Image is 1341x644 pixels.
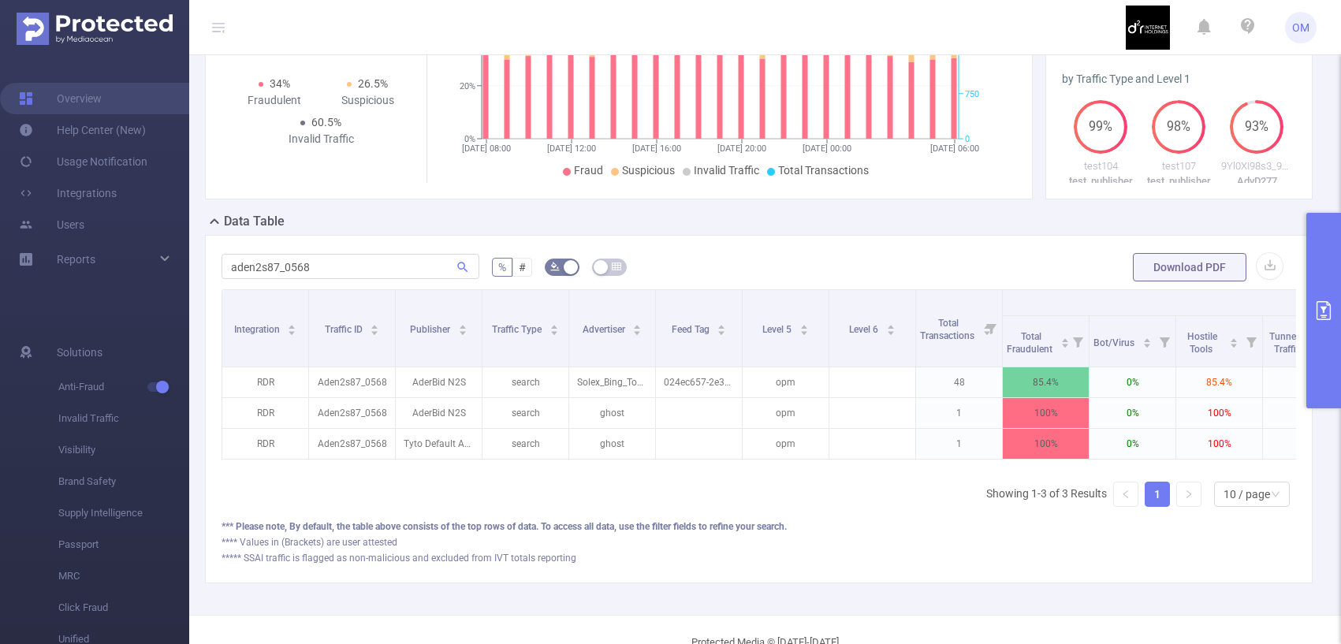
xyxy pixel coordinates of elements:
tspan: 0 [965,134,970,144]
tspan: [DATE] 20:00 [717,143,766,154]
span: Level 5 [762,324,794,335]
span: Total Transactions [920,318,977,341]
span: Suspicious [622,164,675,177]
i: icon: caret-down [371,329,379,333]
p: 0% [1090,398,1175,428]
div: Sort [549,322,559,332]
span: OM [1292,12,1309,43]
p: Tyto Default Account - unusable [396,429,482,459]
div: Fraudulent [228,92,321,109]
i: icon: caret-down [1230,341,1239,346]
tspan: [DATE] 16:00 [632,143,681,154]
i: Filter menu [1240,316,1262,367]
i: icon: caret-up [717,322,726,327]
span: Integration [234,324,282,335]
a: Users [19,209,84,240]
span: Click Fraud [58,592,189,624]
tspan: [DATE] 00:00 [803,143,851,154]
div: ***** SSAI traffic is flagged as non-malicious and excluded from IVT totals reporting [222,551,1296,565]
h2: Data Table [224,212,285,231]
p: test104 [1062,158,1140,174]
i: Filter menu [980,290,1002,367]
i: icon: bg-colors [550,262,560,271]
i: icon: caret-up [1060,336,1069,341]
div: Sort [370,322,379,332]
img: Protected Media [17,13,173,45]
span: # [519,261,526,274]
i: icon: caret-up [1142,336,1151,341]
button: Download PDF [1133,253,1246,281]
p: RDR [222,398,308,428]
p: Aden2s87_0568 [309,429,395,459]
i: icon: caret-up [288,322,296,327]
p: 100% [1003,429,1089,459]
div: by Traffic Type and Level 1 [1062,71,1296,87]
p: AderBid N2S [396,367,482,397]
p: 024ec657-2e3a-56g81-4aecd7024224_3485 [656,367,742,397]
span: Bot/Virus [1093,337,1137,348]
i: icon: table [612,262,621,271]
tspan: [DATE] 12:00 [547,143,596,154]
span: Fraud [574,164,603,177]
a: Overview [19,83,102,114]
i: icon: left [1121,490,1131,499]
div: Sort [717,322,726,332]
div: Sort [886,322,896,332]
p: 0% [1090,429,1175,459]
a: Reports [57,244,95,275]
div: Suspicious [321,92,414,109]
i: icon: caret-down [633,329,642,333]
i: icon: caret-down [288,329,296,333]
i: icon: caret-up [633,322,642,327]
li: Previous Page [1113,482,1138,507]
span: Traffic ID [325,324,365,335]
span: Passport [58,529,189,560]
span: Hostile Tools [1187,331,1217,355]
div: **** Values in (Brackets) are user attested [222,535,1296,549]
p: 1 [916,398,1002,428]
i: icon: caret-up [1230,336,1239,341]
p: test_publisher [1062,173,1140,189]
div: *** Please note, By default, the table above consists of the top rows of data. To access all data... [222,519,1296,534]
div: Sort [799,322,809,332]
i: icon: caret-down [799,329,808,333]
span: 93% [1230,121,1283,133]
a: Integrations [19,177,117,209]
span: Invalid Traffic [58,403,189,434]
p: opm [743,398,829,428]
a: Help Center (New) [19,114,146,146]
p: RDR [222,429,308,459]
i: icon: caret-up [458,322,467,327]
p: 85.4% [1003,367,1089,397]
p: search [482,398,568,428]
p: 85.4% [1176,367,1262,397]
span: Level 6 [849,324,881,335]
span: Advertiser [583,324,628,335]
span: 98% [1152,121,1205,133]
span: Tunneled Traffic [1269,331,1309,355]
span: Total Fraudulent [1007,331,1055,355]
p: search [482,367,568,397]
p: 100% [1176,429,1262,459]
li: 1 [1145,482,1170,507]
li: Showing 1-3 of 3 Results [986,482,1107,507]
div: Sort [458,322,467,332]
i: Filter menu [1067,316,1089,367]
span: Brand Safety [58,466,189,497]
span: Feed Tag [672,324,712,335]
tspan: 20% [460,81,475,91]
i: icon: caret-up [886,322,895,327]
div: Sort [287,322,296,332]
p: AdvD277 [1218,173,1296,189]
i: icon: caret-down [1060,341,1069,346]
p: 100% [1003,398,1089,428]
div: 10 / page [1224,482,1270,506]
p: test_publisher [1140,173,1218,189]
div: Sort [632,322,642,332]
p: opm [743,429,829,459]
span: Reports [57,253,95,266]
p: Solex_Bing_TopicRankers [569,367,655,397]
div: Invalid Traffic [274,131,367,147]
p: 100% [1176,398,1262,428]
i: icon: right [1184,490,1194,499]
